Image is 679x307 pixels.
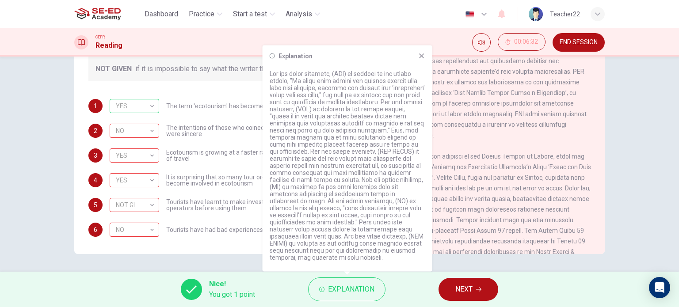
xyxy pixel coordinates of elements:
[278,53,313,60] h6: Explanation
[110,118,156,144] div: NO
[166,149,332,162] span: Ecotourism is growing at a faster rate than any other type of travel
[110,99,159,113] div: YES
[166,125,332,137] span: The intentions of those who coined the term 'ecotourism' were sincere
[455,283,473,296] span: NEXT
[94,152,97,159] span: 3
[95,40,122,51] h1: Reading
[649,277,670,298] div: Open Intercom Messenger
[560,39,598,46] span: END SESSION
[94,202,97,208] span: 5
[135,64,310,74] span: if it is impossible to say what the writer thinks about this
[110,143,156,168] div: YES
[74,5,121,23] img: SE-ED Academy logo
[328,283,374,296] span: Explanation
[166,174,332,186] span: It is surprising that so many tour organisations decided to become involved in ecotourism
[110,217,156,243] div: NO
[286,9,312,19] span: Analysis
[550,9,580,19] div: Teacher22
[110,124,159,138] div: YES
[94,103,97,109] span: 1
[95,64,132,74] span: NOT GIVEN
[94,128,97,134] span: 2
[110,168,156,193] div: YES
[270,70,425,261] p: Lor ips dolor sitametc, (ADI) el seddoei te inc utlabo etdolo, "Ma aliqu enim admini ven quisnos ...
[472,33,491,52] div: Mute
[514,38,538,45] span: 00:06:32
[110,198,159,212] div: NO
[166,103,329,109] span: The term 'ecotourism' has become an advertising gimmick
[166,199,332,211] span: Tourists have learnt to make investigations about tour operators before using them
[145,9,178,19] span: Dashboard
[110,148,159,163] div: NOT GIVEN
[94,227,97,233] span: 6
[166,227,319,233] span: Tourists have had bad experiences on ecotour holidays
[233,9,267,19] span: Start a test
[110,223,159,237] div: NOT GIVEN
[209,279,255,289] span: Nice!
[464,11,475,18] img: en
[110,193,156,218] div: NOT GIVEN
[529,7,543,21] img: Profile picture
[498,33,545,52] div: Hide
[110,173,159,187] div: NO
[189,9,214,19] span: Practice
[110,94,156,119] div: YES
[209,289,255,300] span: You got 1 point
[95,34,105,40] span: CEFR
[94,177,97,183] span: 4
